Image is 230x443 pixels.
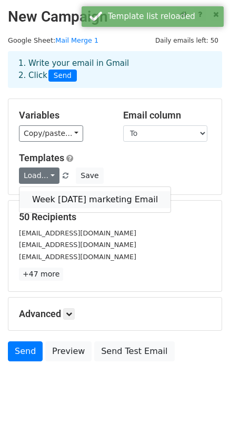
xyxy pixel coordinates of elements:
h5: Email column [123,110,212,121]
div: Template list reloaded [108,11,219,23]
h5: Advanced [19,308,211,320]
h5: Variables [19,110,107,121]
small: [EMAIL_ADDRESS][DOMAIN_NAME] [19,229,136,237]
iframe: Chat Widget [177,392,230,443]
a: Send [8,341,43,361]
a: Copy/paste... [19,125,83,142]
a: +47 more [19,268,63,281]
div: 1. Write your email in Gmail 2. Click [11,57,219,82]
a: Mail Merge 1 [55,36,98,44]
button: Save [76,168,103,184]
a: Send Test Email [94,341,174,361]
span: Daily emails left: 50 [152,35,222,46]
span: Send [48,70,77,82]
a: Templates [19,152,64,163]
small: [EMAIL_ADDRESS][DOMAIN_NAME] [19,241,136,249]
a: Week [DATE] marketing Email [19,191,171,208]
small: [EMAIL_ADDRESS][DOMAIN_NAME] [19,253,136,261]
h5: 50 Recipients [19,211,211,223]
a: Preview [45,341,92,361]
a: Load... [19,168,59,184]
small: Google Sheet: [8,36,98,44]
h2: New Campaign [8,8,222,26]
a: Daily emails left: 50 [152,36,222,44]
